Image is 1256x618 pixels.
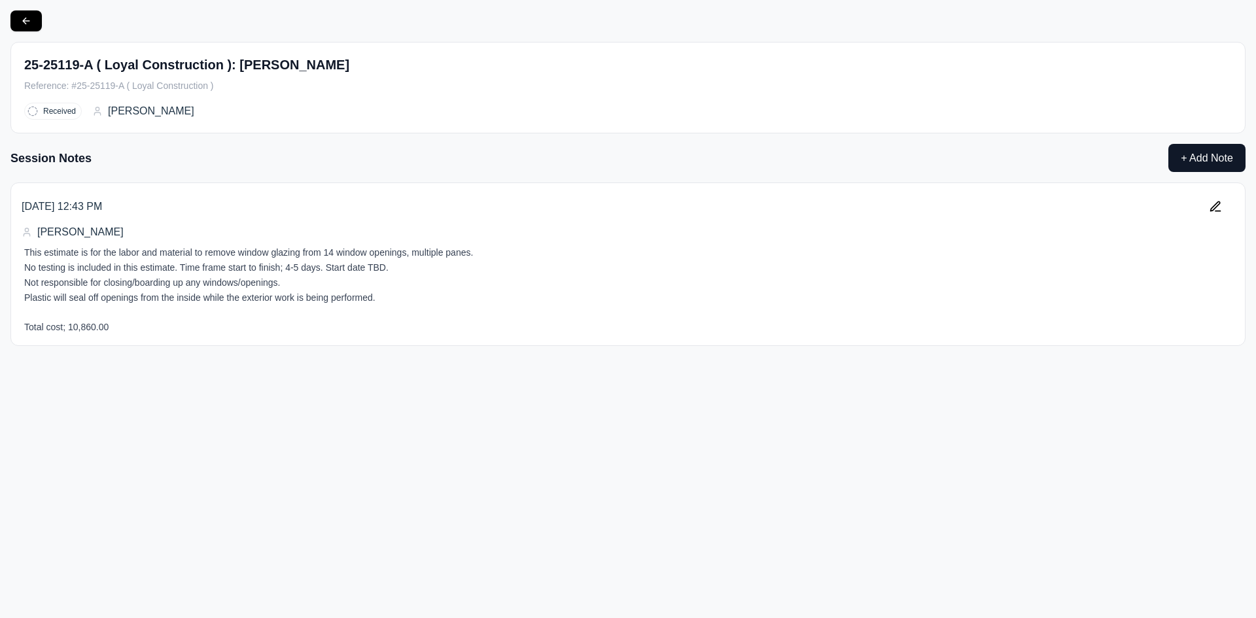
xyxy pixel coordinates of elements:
[43,106,76,116] p: Received
[24,79,1232,92] div: Reference: # 25-25119-A ( Loyal Construction )
[10,149,92,167] div: Session Notes
[24,56,1232,74] div: 25-25119-A ( Loyal Construction ): [PERSON_NAME]
[1168,144,1246,172] button: + Add Note
[24,245,1234,335] div: This estimate is for the labor and material to remove window glazing from 14 window openings, mul...
[22,199,102,215] div: [DATE] 12:43 PM
[92,103,194,119] div: [PERSON_NAME]
[22,224,1234,240] div: [PERSON_NAME]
